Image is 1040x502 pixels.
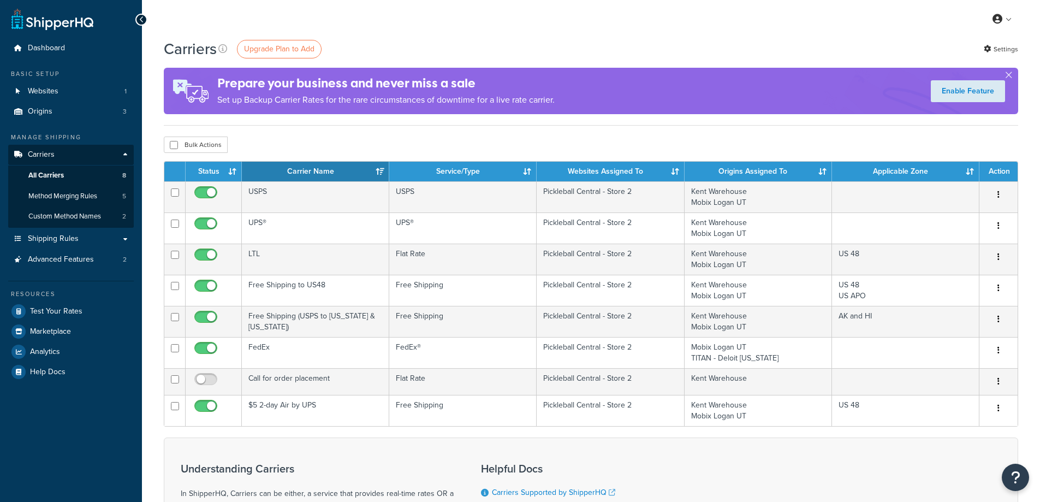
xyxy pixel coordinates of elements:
[28,44,65,53] span: Dashboard
[685,162,832,181] th: Origins Assigned To: activate to sort column ascending
[122,212,126,221] span: 2
[8,81,134,102] li: Websites
[8,81,134,102] a: Websites 1
[1002,464,1029,491] button: Open Resource Center
[28,87,58,96] span: Websites
[242,395,389,426] td: $5 2-day Air by UPS
[389,244,537,275] td: Flat Rate
[685,368,832,395] td: Kent Warehouse
[389,275,537,306] td: Free Shipping
[28,192,97,201] span: Method Merging Rules
[832,275,979,306] td: US 48 US APO
[28,150,55,160] span: Carriers
[8,166,134,186] a: All Carriers 8
[244,43,314,55] span: Upgrade Plan to Add
[537,395,684,426] td: Pickleball Central - Store 2
[30,307,82,316] span: Test Your Rates
[979,162,1018,181] th: Action
[28,171,64,180] span: All Carriers
[123,107,127,116] span: 3
[481,463,623,475] h3: Helpful Docs
[8,102,134,122] li: Origins
[8,145,134,228] li: Carriers
[389,368,537,395] td: Flat Rate
[984,42,1018,57] a: Settings
[537,337,684,368] td: Pickleball Central - Store 2
[8,250,134,270] a: Advanced Features 2
[537,181,684,212] td: Pickleball Central - Store 2
[122,192,126,201] span: 5
[186,162,242,181] th: Status: activate to sort column ascending
[217,92,555,108] p: Set up Backup Carrier Rates for the rare circumstances of downtime for a live rate carrier.
[537,275,684,306] td: Pickleball Central - Store 2
[832,306,979,337] td: AK and HI
[931,80,1005,102] a: Enable Feature
[242,368,389,395] td: Call for order placement
[164,38,217,60] h1: Carriers
[124,87,127,96] span: 1
[8,229,134,249] a: Shipping Rules
[30,347,60,357] span: Analytics
[8,166,134,186] li: All Carriers
[11,8,93,30] a: ShipperHQ Home
[242,275,389,306] td: Free Shipping to US48
[537,212,684,244] td: Pickleball Central - Store 2
[242,212,389,244] td: UPS®
[8,342,134,362] a: Analytics
[8,186,134,206] a: Method Merging Rules 5
[8,69,134,79] div: Basic Setup
[8,133,134,142] div: Manage Shipping
[8,290,134,299] div: Resources
[28,255,94,264] span: Advanced Features
[28,234,79,244] span: Shipping Rules
[492,487,615,498] a: Carriers Supported by ShipperHQ
[30,327,71,336] span: Marketplace
[389,162,537,181] th: Service/Type: activate to sort column ascending
[8,302,134,321] a: Test Your Rates
[123,255,127,264] span: 2
[242,337,389,368] td: FedEx
[164,137,228,153] button: Bulk Actions
[8,38,134,58] a: Dashboard
[389,306,537,337] td: Free Shipping
[389,337,537,368] td: FedEx®
[8,362,134,382] a: Help Docs
[537,162,684,181] th: Websites Assigned To: activate to sort column ascending
[389,181,537,212] td: USPS
[685,181,832,212] td: Kent Warehouse Mobix Logan UT
[242,306,389,337] td: Free Shipping (USPS to [US_STATE] & [US_STATE])
[8,145,134,165] a: Carriers
[685,244,832,275] td: Kent Warehouse Mobix Logan UT
[8,206,134,227] li: Custom Method Names
[389,212,537,244] td: UPS®
[685,337,832,368] td: Mobix Logan UT TITAN - Deloit [US_STATE]
[28,212,101,221] span: Custom Method Names
[242,181,389,212] td: USPS
[537,306,684,337] td: Pickleball Central - Store 2
[242,162,389,181] th: Carrier Name: activate to sort column ascending
[122,171,126,180] span: 8
[389,395,537,426] td: Free Shipping
[832,162,979,181] th: Applicable Zone: activate to sort column ascending
[8,322,134,341] a: Marketplace
[832,395,979,426] td: US 48
[28,107,52,116] span: Origins
[685,306,832,337] td: Kent Warehouse Mobix Logan UT
[181,463,454,475] h3: Understanding Carriers
[537,244,684,275] td: Pickleball Central - Store 2
[164,68,217,114] img: ad-rules-rateshop-fe6ec290ccb7230408bd80ed9643f0289d75e0ffd9eb532fc0e269fcd187b520.png
[8,206,134,227] a: Custom Method Names 2
[30,368,66,377] span: Help Docs
[8,102,134,122] a: Origins 3
[537,368,684,395] td: Pickleball Central - Store 2
[685,212,832,244] td: Kent Warehouse Mobix Logan UT
[217,74,555,92] h4: Prepare your business and never miss a sale
[685,395,832,426] td: Kent Warehouse Mobix Logan UT
[237,40,322,58] a: Upgrade Plan to Add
